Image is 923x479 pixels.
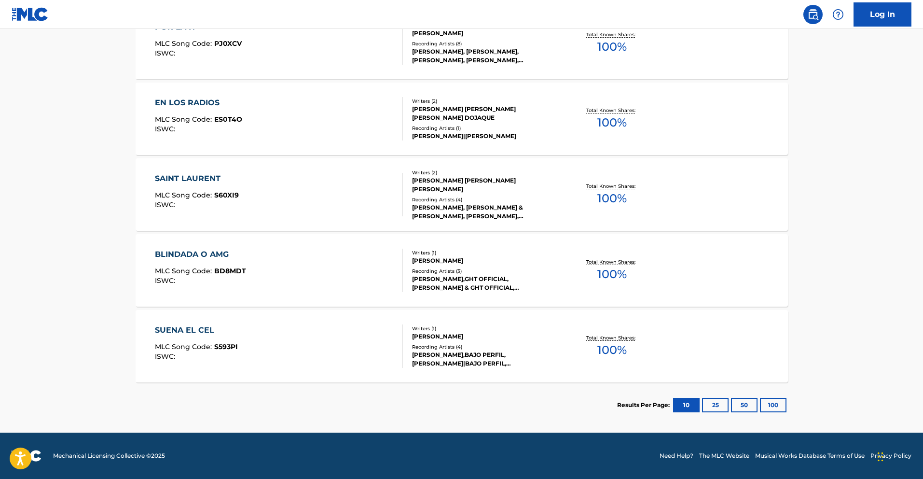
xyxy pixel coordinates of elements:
[673,398,700,412] button: 10
[412,98,558,105] div: Writers ( 2 )
[412,29,558,38] div: [PERSON_NAME]
[807,9,819,20] img: search
[155,200,178,209] span: ISWC :
[412,132,558,141] div: [PERSON_NAME]|[PERSON_NAME]
[803,5,823,24] a: Public Search
[660,451,693,460] a: Need Help?
[155,39,214,48] span: MLC Song Code :
[136,310,788,382] a: SUENA EL CELMLC Song Code:S593PIISWC:Writers (1)[PERSON_NAME]Recording Artists (4)[PERSON_NAME],B...
[412,268,558,275] div: Recording Artists ( 3 )
[854,2,911,27] a: Log In
[412,47,558,65] div: [PERSON_NAME], [PERSON_NAME], [PERSON_NAME], [PERSON_NAME], [PERSON_NAME]
[597,341,627,359] span: 100 %
[870,451,911,460] a: Privacy Policy
[136,7,788,79] a: POR LA HMLC Song Code:PJ0XCVISWC:Writers (1)[PERSON_NAME]Recording Artists (8)[PERSON_NAME], [PER...
[731,398,758,412] button: 50
[586,183,638,190] p: Total Known Shares:
[586,31,638,38] p: Total Known Shares:
[699,451,749,460] a: The MLC Website
[586,334,638,341] p: Total Known Shares:
[412,256,558,265] div: [PERSON_NAME]
[412,343,558,351] div: Recording Artists ( 4 )
[155,97,242,109] div: EN LOS RADIOS
[617,401,672,409] p: Results Per Page:
[412,275,558,292] div: [PERSON_NAME],GHT OFFICIAL, [PERSON_NAME] & GHT OFFICIAL, [PERSON_NAME]|GHT OFFICIAL
[155,324,238,336] div: SUENA EL CEL
[412,196,558,203] div: Recording Artists ( 4 )
[412,203,558,221] div: [PERSON_NAME], [PERSON_NAME] & [PERSON_NAME], [PERSON_NAME],[PERSON_NAME], [PERSON_NAME]|[PERSON_...
[878,442,883,471] div: Drag
[412,249,558,256] div: Writers ( 1 )
[412,125,558,132] div: Recording Artists ( 1 )
[214,342,238,351] span: S593PI
[412,351,558,368] div: [PERSON_NAME],BAJO PERFIL, [PERSON_NAME]|BAJO PERFIL, [PERSON_NAME] & BAJO PERFIL, [PERSON_NAME]|...
[586,107,638,114] p: Total Known Shares:
[53,451,165,460] span: Mechanical Licensing Collective © 2025
[155,115,214,124] span: MLC Song Code :
[214,191,239,199] span: S60XI9
[155,49,178,57] span: ISWC :
[155,276,178,285] span: ISWC :
[875,433,923,479] iframe: Chat Widget
[597,266,627,283] span: 100 %
[155,125,178,133] span: ISWC :
[755,451,865,460] a: Musical Works Database Terms of Use
[412,105,558,122] div: [PERSON_NAME] [PERSON_NAME] [PERSON_NAME] DOJAQUE
[412,325,558,332] div: Writers ( 1 )
[155,342,214,351] span: MLC Song Code :
[760,398,786,412] button: 100
[155,352,178,361] span: ISWC :
[412,332,558,341] div: [PERSON_NAME]
[12,7,49,21] img: MLC Logo
[136,234,788,307] a: BLINDADA O AMGMLC Song Code:BD8MDTISWC:Writers (1)[PERSON_NAME]Recording Artists (3)[PERSON_NAME]...
[155,249,246,260] div: BLINDADA O AMG
[12,450,41,462] img: logo
[155,267,214,275] span: MLC Song Code :
[832,9,844,20] img: help
[412,169,558,176] div: Writers ( 2 )
[586,258,638,266] p: Total Known Shares:
[214,115,242,124] span: ES0T4O
[136,158,788,231] a: SAINT LAURENTMLC Song Code:S60XI9ISWC:Writers (2)[PERSON_NAME] [PERSON_NAME] [PERSON_NAME]Recordi...
[214,39,242,48] span: PJ0XCV
[136,83,788,155] a: EN LOS RADIOSMLC Song Code:ES0T4OISWC:Writers (2)[PERSON_NAME] [PERSON_NAME] [PERSON_NAME] DOJAQU...
[412,40,558,47] div: Recording Artists ( 8 )
[155,173,239,184] div: SAINT LAURENT
[702,398,729,412] button: 25
[828,5,848,24] div: Help
[214,267,246,275] span: BD8MDT
[155,191,214,199] span: MLC Song Code :
[412,176,558,194] div: [PERSON_NAME] [PERSON_NAME] [PERSON_NAME]
[597,190,627,207] span: 100 %
[597,114,627,131] span: 100 %
[597,38,627,56] span: 100 %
